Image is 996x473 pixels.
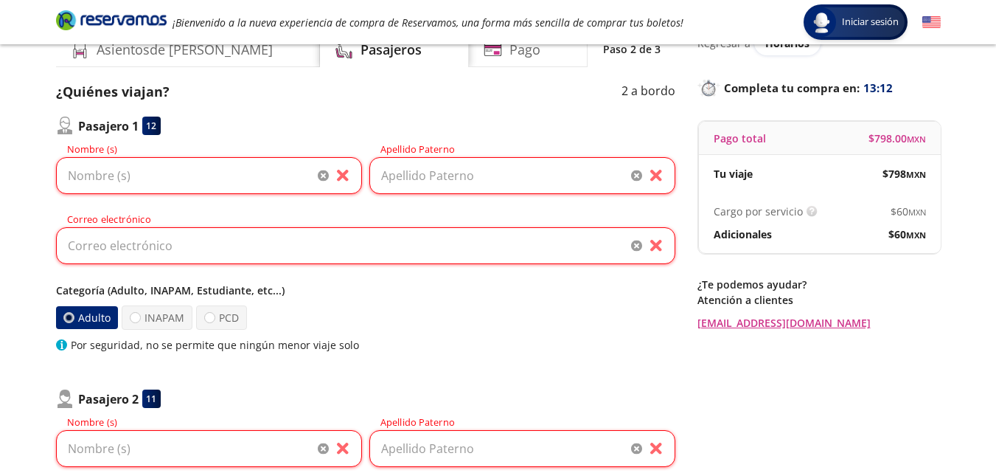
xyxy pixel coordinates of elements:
span: $ 60 [888,227,926,242]
p: Cargo por servicio [714,204,803,219]
p: Adicionales [714,227,772,242]
span: 13:12 [863,80,893,97]
small: MXN [907,134,926,145]
h4: Pago [509,40,540,60]
small: MXN [906,229,926,241]
a: Brand Logo [56,9,167,35]
span: $ 798.00 [868,131,926,146]
span: Iniciar sesión [836,15,905,30]
p: Pago total [714,131,766,146]
label: Adulto [55,305,119,329]
p: Atención a clientes [697,292,941,308]
div: 12 [142,117,161,135]
h4: Pasajeros [361,40,422,60]
p: Tu viaje [714,166,753,182]
input: Nombre (s) [56,157,362,194]
p: Paso 2 de 3 [603,41,661,57]
label: PCD [195,305,248,330]
p: Por seguridad, no se permite que ningún menor viaje solo [71,337,359,353]
h4: Asientos de [PERSON_NAME] [97,40,273,60]
input: Correo electrónico [56,227,675,264]
p: ¿Te podemos ayudar? [697,277,941,292]
p: ¿Quiénes viajan? [56,82,170,102]
small: MXN [906,169,926,180]
div: 11 [142,390,161,408]
input: Apellido Paterno [369,430,675,467]
i: Brand Logo [56,9,167,31]
p: 2 a bordo [621,82,675,102]
iframe: Messagebird Livechat Widget [910,387,981,458]
input: Nombre (s) [56,430,362,467]
button: English [922,13,941,32]
input: Apellido Paterno [369,157,675,194]
small: MXN [908,207,926,218]
span: $ 60 [891,204,926,219]
label: INAPAM [120,305,194,330]
p: Pasajero 2 [78,390,139,408]
em: ¡Bienvenido a la nueva experiencia de compra de Reservamos, una forma más sencilla de comprar tus... [173,15,683,30]
a: [EMAIL_ADDRESS][DOMAIN_NAME] [697,315,941,331]
p: Pasajero 1 [78,117,139,135]
span: $ 798 [882,166,926,182]
p: Completa tu compra en : [697,77,941,98]
p: Categoría (Adulto, INAPAM, Estudiante, etc...) [56,283,675,298]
